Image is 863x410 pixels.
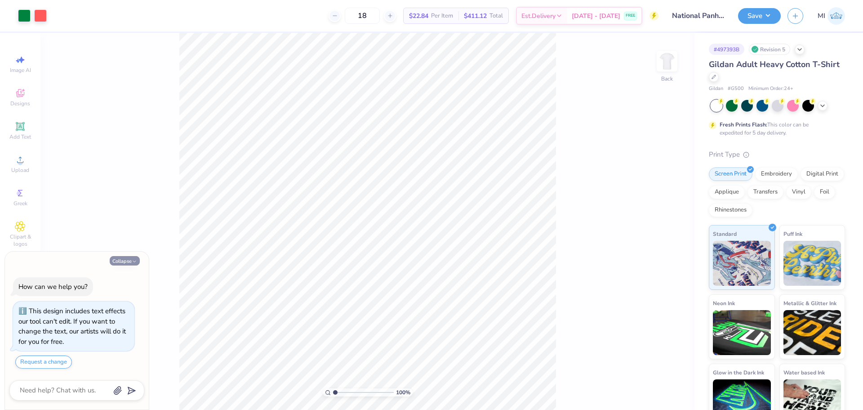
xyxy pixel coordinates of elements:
span: FREE [626,13,635,19]
span: Gildan [709,85,723,93]
button: Request a change [15,356,72,369]
div: This design includes text effects our tool can't edit. If you want to change the text, our artist... [18,306,126,346]
span: MI [818,11,825,21]
input: Untitled Design [665,7,731,25]
span: $411.12 [464,11,487,21]
strong: Fresh Prints Flash: [720,121,767,128]
img: Standard [713,241,771,286]
div: Foil [814,185,835,199]
div: Screen Print [709,167,752,181]
img: Ma. Isabella Adad [827,7,845,25]
span: Neon Ink [713,298,735,308]
div: # 497393B [709,44,744,55]
span: Add Text [9,133,31,140]
span: Image AI [10,67,31,74]
span: Water based Ink [783,368,825,377]
img: Puff Ink [783,241,841,286]
span: [DATE] - [DATE] [572,11,620,21]
input: – – [345,8,380,24]
span: Per Item [431,11,453,21]
div: Vinyl [786,185,811,199]
div: How can we help you? [18,282,88,291]
span: Gildan Adult Heavy Cotton T-Shirt [709,59,840,70]
img: Metallic & Glitter Ink [783,310,841,355]
div: Applique [709,185,745,199]
div: Transfers [747,185,783,199]
span: Total [489,11,503,21]
span: $22.84 [409,11,428,21]
a: MI [818,7,845,25]
span: Designs [10,100,30,107]
span: # G500 [728,85,744,93]
span: Minimum Order: 24 + [748,85,793,93]
div: This color can be expedited for 5 day delivery. [720,121,830,137]
img: Neon Ink [713,310,771,355]
span: Standard [713,229,737,239]
div: Back [661,75,673,83]
span: 100 % [396,388,410,396]
span: Greek [13,200,27,207]
div: Print Type [709,149,845,160]
div: Revision 5 [749,44,790,55]
button: Save [738,8,781,24]
span: Est. Delivery [521,11,556,21]
span: Metallic & Glitter Ink [783,298,836,308]
div: Digital Print [801,167,844,181]
img: Back [658,52,676,70]
div: Embroidery [755,167,798,181]
span: Upload [11,167,29,174]
span: Clipart & logos [4,233,36,248]
span: Glow in the Dark Ink [713,368,764,377]
div: Rhinestones [709,203,752,217]
span: Puff Ink [783,229,802,239]
button: Collapse [110,256,140,266]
